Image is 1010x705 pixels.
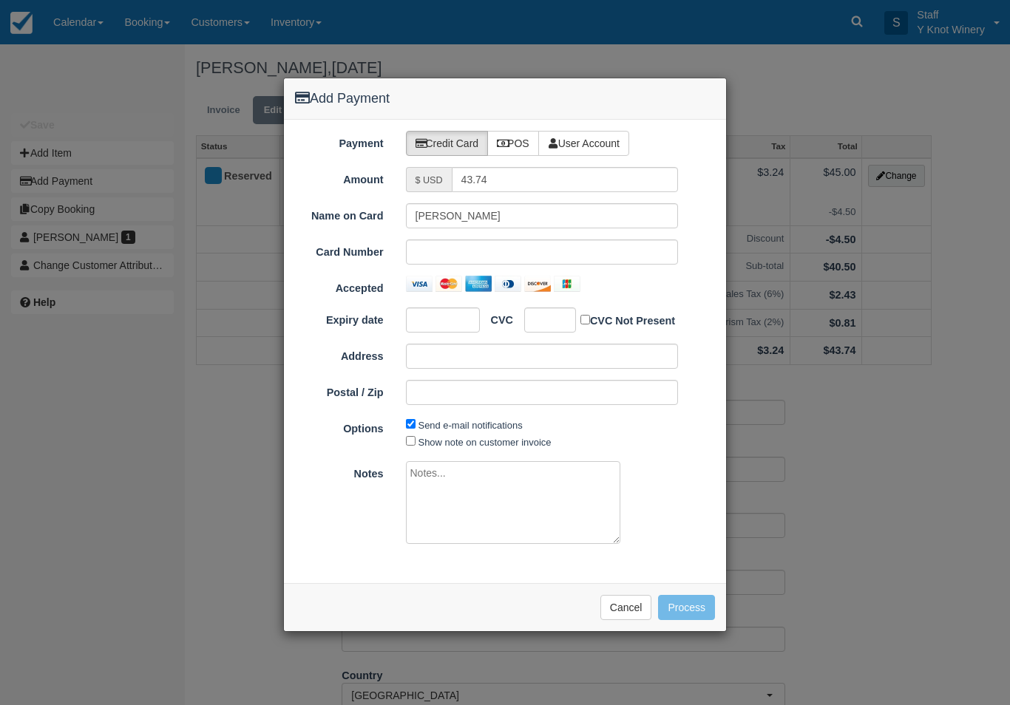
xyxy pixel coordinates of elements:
[284,380,395,401] label: Postal / Zip
[418,437,552,448] label: Show note on customer invoice
[284,276,395,296] label: Accepted
[284,203,395,224] label: Name on Card
[658,595,715,620] button: Process
[600,595,652,620] button: Cancel
[580,312,675,329] label: CVC Not Present
[452,167,679,192] input: Valid amount required.
[284,344,395,364] label: Address
[418,420,523,431] label: Send e-mail notifications
[538,131,629,156] label: User Account
[534,313,557,327] iframe: Secure CVC input frame
[284,307,395,328] label: Expiry date
[295,89,715,109] h4: Add Payment
[284,239,395,260] label: Card Number
[416,313,459,327] iframe: Secure expiration date input frame
[284,131,395,151] label: Payment
[406,131,489,156] label: Credit Card
[284,461,395,482] label: Notes
[487,131,539,156] label: POS
[416,245,669,259] iframe: Secure card number input frame
[580,315,590,324] input: CVC Not Present
[284,167,395,188] label: Amount
[480,307,513,328] label: CVC
[284,416,395,437] label: Options
[416,175,443,185] small: $ USD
